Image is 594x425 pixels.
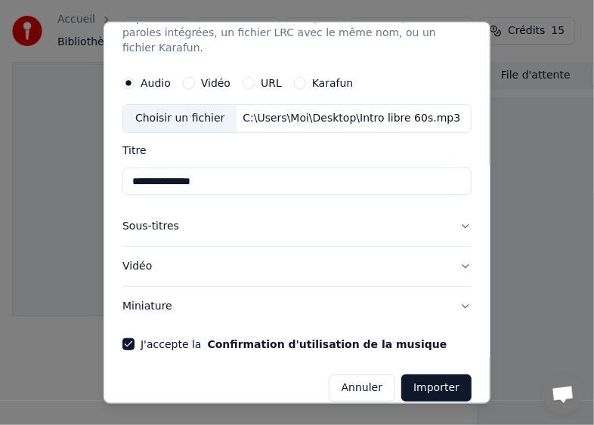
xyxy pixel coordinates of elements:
[122,11,472,56] p: Importez un fichier karaoké existant, comme un MP3/MP4 avec paroles intégrées, un fichier LRC ave...
[329,374,395,402] button: Annuler
[261,78,282,88] label: URL
[141,339,447,350] label: J'accepte la
[122,207,472,246] button: Sous-titres
[312,78,354,88] label: Karafun
[141,78,171,88] label: Audio
[237,111,466,126] div: C:\Users\Moi\Desktop\Intro libre 60s.mp3
[122,145,472,156] label: Titre
[123,105,237,132] div: Choisir un fichier
[122,247,472,286] button: Vidéo
[401,374,472,402] button: Importer
[122,287,472,326] button: Miniature
[207,339,447,350] button: J'accepte la
[201,78,230,88] label: Vidéo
